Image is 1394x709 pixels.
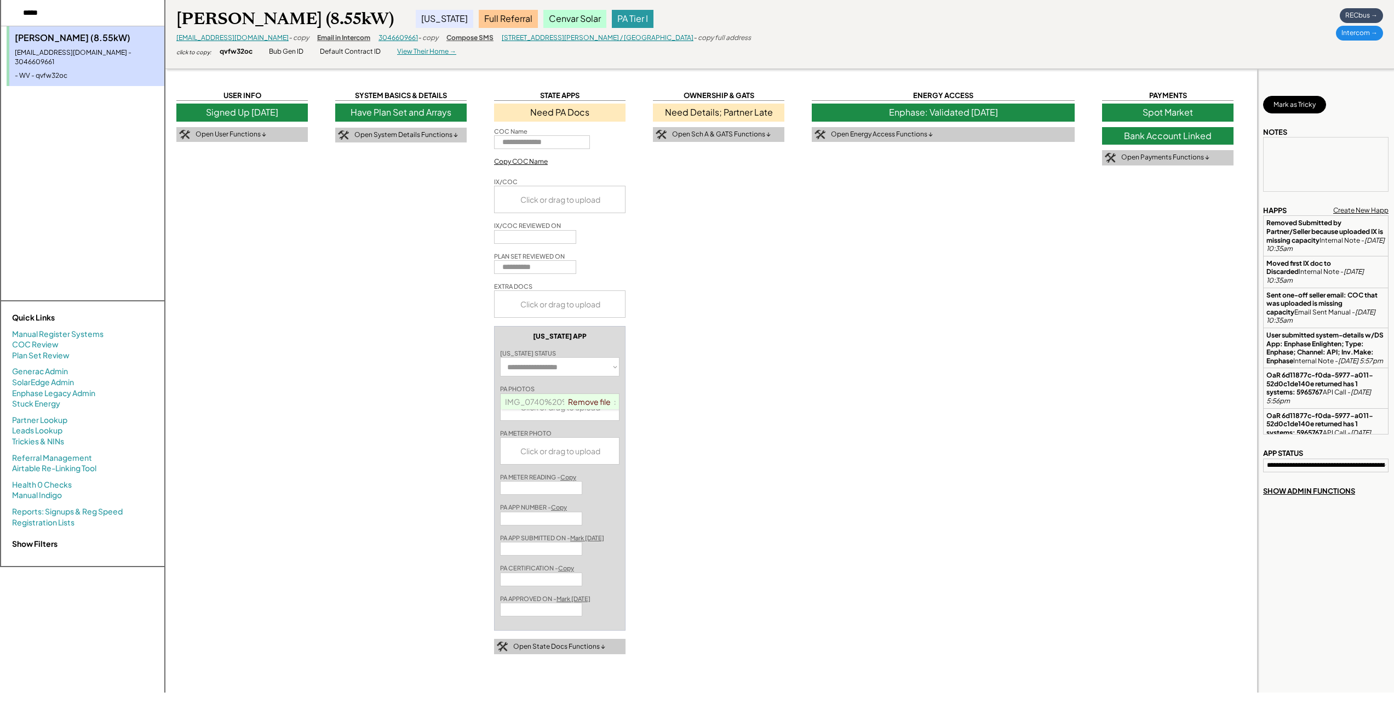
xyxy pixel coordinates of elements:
a: Reports: Signups & Reg Speed [12,506,123,517]
div: API Call - [1266,411,1385,445]
a: Partner Lookup [12,415,67,426]
div: PA Tier I [612,10,653,27]
a: [EMAIL_ADDRESS][DOMAIN_NAME] [176,33,289,42]
em: [DATE] 5:56pm [1266,388,1372,405]
strong: Sent one-off seller email: COC that was uploaded is missing capacity [1266,291,1379,316]
div: - WV - qvfw32oc [15,71,159,81]
a: Manual Indigo [12,490,62,501]
div: Default Contract ID [320,47,381,56]
div: Full Referral [479,10,538,27]
div: [US_STATE] [416,10,473,27]
div: Quick Links [12,312,122,323]
u: Mark [DATE] [557,595,590,602]
div: [EMAIL_ADDRESS][DOMAIN_NAME] - 3046609661 [15,48,159,67]
div: SYSTEM BASICS & DETAILS [335,90,467,101]
em: [DATE] 10:35am [1266,267,1365,284]
img: tool-icon.png [497,642,508,651]
a: Leads Lookup [12,425,62,436]
div: PLAN SET REVIEWED ON [494,252,565,260]
div: Need Details; Partner Late [653,104,784,121]
em: [DATE] 10:35am [1266,308,1376,325]
div: Intercom → [1336,26,1383,41]
img: tool-icon.png [656,130,667,140]
div: Open Sch A & GATS Functions ↓ [672,130,771,139]
div: EXTRA DOCS [494,282,532,290]
img: tool-icon.png [814,130,825,140]
em: [DATE] 10:35am [1266,236,1386,253]
div: Bank Account Linked [1102,127,1234,145]
a: Registration Lists [12,517,74,528]
a: Stuck Energy [12,398,60,409]
div: Open System Details Functions ↓ [354,130,458,140]
div: Internal Note - [1266,219,1385,253]
u: Copy [560,473,576,481]
div: Click or drag to upload [495,291,626,317]
div: Click or drag to upload [501,438,620,464]
img: tool-icon.png [179,130,190,140]
div: Have Plan Set and Arrays [335,104,467,121]
div: [PERSON_NAME] (8.55kW) [15,32,159,44]
div: - copy [289,33,309,43]
div: API Call - [1266,371,1385,405]
div: Internal Note - [1266,331,1385,365]
a: Health 0 Checks [12,479,72,490]
a: [STREET_ADDRESS][PERSON_NAME] / [GEOGRAPHIC_DATA] [502,33,693,42]
div: PA METER READING - [500,473,576,481]
div: Need PA Docs [494,104,626,121]
a: IMG_0740%20%281%29.heic [505,397,616,407]
div: Email in Intercom [317,33,370,43]
strong: Moved first IX doc to Discarded [1266,259,1332,276]
div: PA CERTIFICATION - [500,564,574,572]
div: Open State Docs Functions ↓ [513,642,605,651]
button: Mark as Tricky [1263,96,1326,113]
strong: User submitted system-details w/DS App: Enphase Enlighten; Type: Enphase; Channel: API; Inv.Make:... [1266,331,1385,365]
div: APP STATUS [1263,448,1303,458]
div: Cenvar Solar [543,10,606,27]
div: Create New Happ [1333,206,1389,215]
a: SolarEdge Admin [12,377,74,388]
div: Email Sent Manual - [1266,291,1385,325]
div: COC Name [494,127,527,135]
div: PA APP NUMBER - [500,503,567,511]
a: Enphase Legacy Admin [12,388,95,399]
a: Manual Register Systems [12,329,104,340]
div: PAYMENTS [1102,90,1234,101]
div: USER INFO [176,90,308,101]
div: [US_STATE] STATUS [500,349,556,357]
a: COC Review [12,339,59,350]
div: Internal Note - [1266,259,1385,285]
div: IX/COC REVIEWED ON [494,221,561,230]
a: Plan Set Review [12,350,70,361]
div: [US_STATE] APP [533,332,587,341]
div: - copy full address [693,33,751,43]
div: View Their Home → [397,47,456,56]
div: SHOW ADMIN FUNCTIONS [1263,486,1355,496]
div: click to copy: [176,48,211,56]
div: Open Payments Functions ↓ [1121,153,1209,162]
a: Remove file [564,394,615,409]
div: ENERGY ACCESS [812,90,1075,101]
div: NOTES [1263,127,1287,137]
strong: OaR 6d11877c-f0da-5977-a011-52d0c1de140e returned has 1 systems: 5965767 [1266,411,1373,437]
div: Open User Functions ↓ [196,130,266,139]
u: Copy [551,504,567,511]
u: Mark [DATE] [570,534,604,541]
img: tool-icon.png [1105,153,1116,163]
div: Open Energy Access Functions ↓ [831,130,933,139]
div: RECbus → [1340,8,1383,23]
a: Referral Management [12,453,92,464]
div: HAPPS [1263,205,1287,215]
div: Compose SMS [446,33,494,43]
a: Generac Admin [12,366,68,377]
div: Copy COC Name [494,157,548,167]
em: [DATE] 5:57pm [1338,357,1383,365]
div: Spot Market [1102,104,1234,121]
div: STATE APPS [494,90,626,101]
strong: Removed Submitted by Partner/Seller because uploaded IX is missing capacity [1266,219,1384,244]
a: 3046609661 [378,33,418,42]
div: [PERSON_NAME] (8.55kW) [176,8,394,30]
div: PA APP SUBMITTED ON - [500,534,604,542]
a: Trickies & NINs [12,436,64,447]
a: Airtable Re-Linking Tool [12,463,96,474]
